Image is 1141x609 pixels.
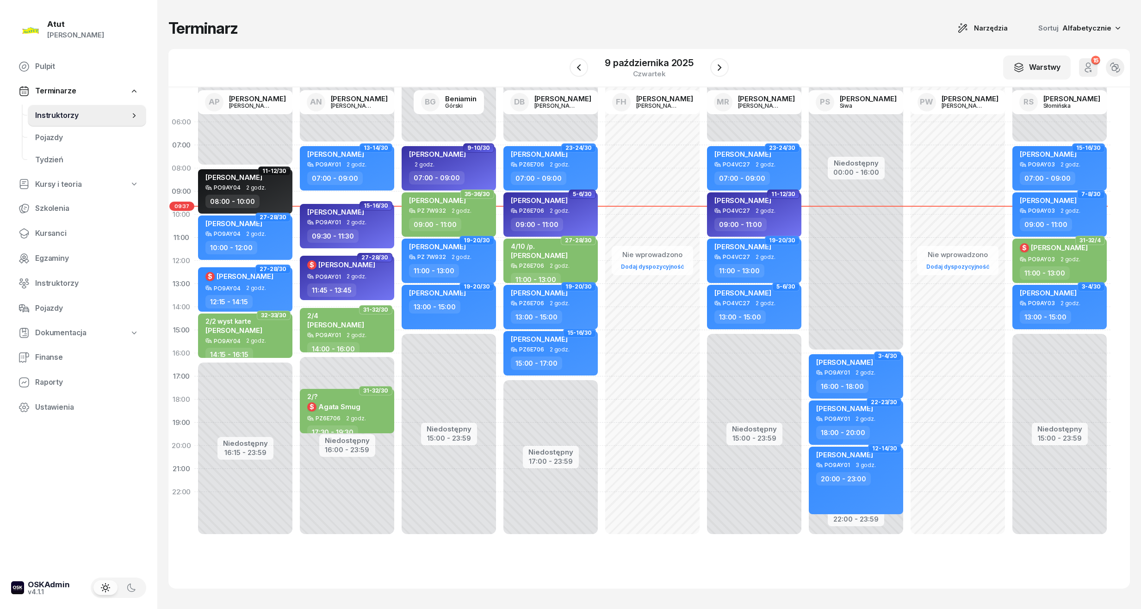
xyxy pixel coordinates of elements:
div: Górski [445,103,477,109]
span: [PERSON_NAME] [409,242,466,251]
span: [PERSON_NAME] [714,196,771,205]
div: PO9AY03 [1028,208,1055,214]
div: PO9AY01 [316,219,341,225]
div: 20:00 - 23:00 [816,472,871,486]
div: [PERSON_NAME] [942,95,998,102]
div: 09:00 [168,180,194,203]
div: 11:00 - 13:00 [511,273,561,286]
span: 19-20/30 [464,240,490,241]
div: 11:00 [168,226,194,249]
span: FH [616,98,626,106]
button: Niedostępny16:15 - 23:59 [223,438,268,458]
a: Instruktorzy [11,272,146,295]
div: PO4VC27 [723,161,750,167]
div: 00:00 - 16:00 [833,166,879,176]
a: FH[PERSON_NAME][PERSON_NAME] [605,90,701,114]
div: 10:00 [168,203,194,226]
div: [PERSON_NAME] [331,103,375,109]
button: Warstwy [1003,55,1071,80]
div: [PERSON_NAME] [636,103,681,109]
span: [PERSON_NAME] [217,272,273,281]
button: Niedostępny16:00 - 23:59 [325,435,370,455]
span: 22-23/30 [871,401,897,403]
span: [PERSON_NAME] [409,196,466,205]
div: Beniamin [445,95,477,102]
div: 09:00 - 11:00 [714,218,767,231]
div: 14:15 - 16:15 [205,348,253,361]
span: [PERSON_NAME] [318,260,375,269]
span: $ [208,273,212,280]
button: Niedostępny00:00 - 16:00 [833,158,879,178]
div: 15:00 - 23:59 [1037,432,1082,442]
span: [PERSON_NAME] [1031,243,1088,252]
span: 35-36/30 [465,193,490,195]
span: [PERSON_NAME] [1020,150,1077,159]
span: Dokumentacja [35,327,87,339]
span: 19-20/30 [464,286,490,288]
span: MR [717,98,729,106]
div: v4.1.1 [28,589,70,595]
span: [PERSON_NAME] [409,150,466,159]
span: 23-24/30 [565,147,592,149]
span: Instruktorzy [35,277,139,289]
span: 2 godz. [550,263,570,269]
h1: Terminarz [168,20,238,37]
div: Niedostępny [1037,425,1082,432]
div: [PERSON_NAME] [738,95,795,102]
span: 31-32/30 [363,390,388,392]
div: 15:00 - 23:59 [732,432,777,442]
span: 19-20/30 [565,286,592,288]
a: DB[PERSON_NAME][PERSON_NAME] [503,90,599,114]
div: PZ6E706 [519,208,544,214]
div: 11:45 - 13:45 [307,283,356,297]
span: 9-10/30 [467,147,490,149]
span: [PERSON_NAME] [307,208,364,216]
a: PW[PERSON_NAME][PERSON_NAME] [910,90,1006,114]
a: Pulpit [11,55,146,78]
div: Niedostępny [528,449,573,455]
div: PZ6E706 [519,300,544,306]
span: PW [920,98,933,106]
span: [PERSON_NAME] [714,242,771,251]
span: 5-6/30 [573,193,592,195]
span: [PERSON_NAME] [714,289,771,297]
span: 2 godz. [756,208,775,214]
span: 27-28/30 [260,268,286,270]
span: Raporty [35,376,139,388]
div: 17:00 [168,365,194,388]
a: Instruktorzy [28,105,146,127]
div: PZ6E706 [519,161,544,167]
a: MR[PERSON_NAME][PERSON_NAME] [707,90,802,114]
a: Kursy i teoria [11,174,146,195]
div: Siwa [840,103,884,109]
div: 08:00 [168,157,194,180]
div: PO9AY04 [214,285,241,291]
span: 2 godz. [856,416,875,422]
span: 2 godz. [246,231,266,237]
span: 2 godz. [756,300,775,307]
span: Szkolenia [35,203,139,215]
div: 17:30 - 19:30 [307,425,358,439]
span: [PERSON_NAME] [205,173,262,182]
span: 27-28/30 [260,216,286,218]
span: Sortuj [1038,22,1060,34]
span: 3 godz. [856,462,876,468]
span: 2 godz. [1060,256,1080,263]
span: 15-16/30 [364,205,388,207]
div: PZ6E706 [519,346,544,352]
div: [PERSON_NAME] [47,29,104,41]
div: 4/10 /p. [511,242,568,250]
a: AP[PERSON_NAME][PERSON_NAME] [198,90,293,114]
button: Sortuj Alfabetycznie [1027,18,1130,38]
div: [PERSON_NAME] [738,103,782,109]
div: PO9AY03 [1028,161,1055,167]
div: 18:00 - 20:00 [816,426,870,439]
span: 09:37 [169,202,194,211]
span: Pojazdy [35,132,139,144]
span: Tydzień [35,154,139,166]
span: 2 godz. [347,332,366,338]
span: [PERSON_NAME] [511,196,568,205]
div: Niedostępny [732,425,777,432]
span: PS [820,98,830,106]
div: PO9AY01 [825,462,850,468]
